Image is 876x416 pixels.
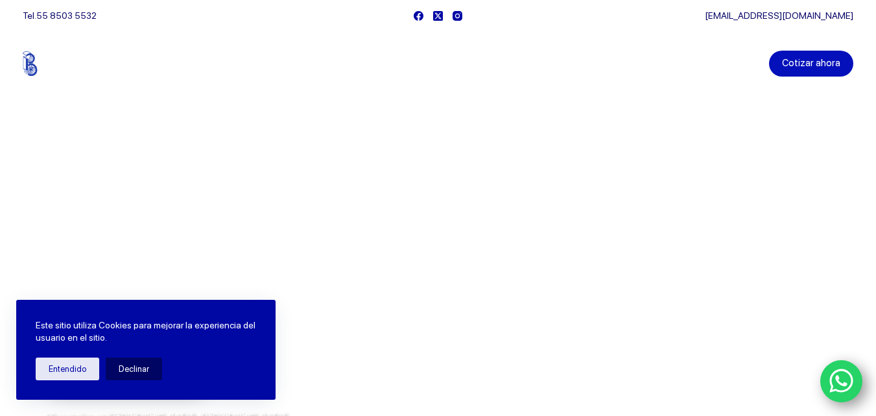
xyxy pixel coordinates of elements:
[44,193,210,210] span: Bienvenido a Balerytodo®
[36,358,99,380] button: Entendido
[414,11,423,21] a: Facebook
[36,319,256,345] p: Este sitio utiliza Cookies para mejorar la experiencia del usuario en el sitio.
[705,10,853,21] a: [EMAIL_ADDRESS][DOMAIN_NAME]
[285,31,591,96] nav: Menu Principal
[23,51,104,76] img: Balerytodo
[433,11,443,21] a: X (Twitter)
[820,360,863,403] a: WhatsApp
[106,358,162,380] button: Declinar
[44,221,416,311] span: Somos los doctores de la industria
[453,11,462,21] a: Instagram
[23,10,97,21] span: Tel.
[36,10,97,21] a: 55 8503 5532
[769,51,853,77] a: Cotizar ahora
